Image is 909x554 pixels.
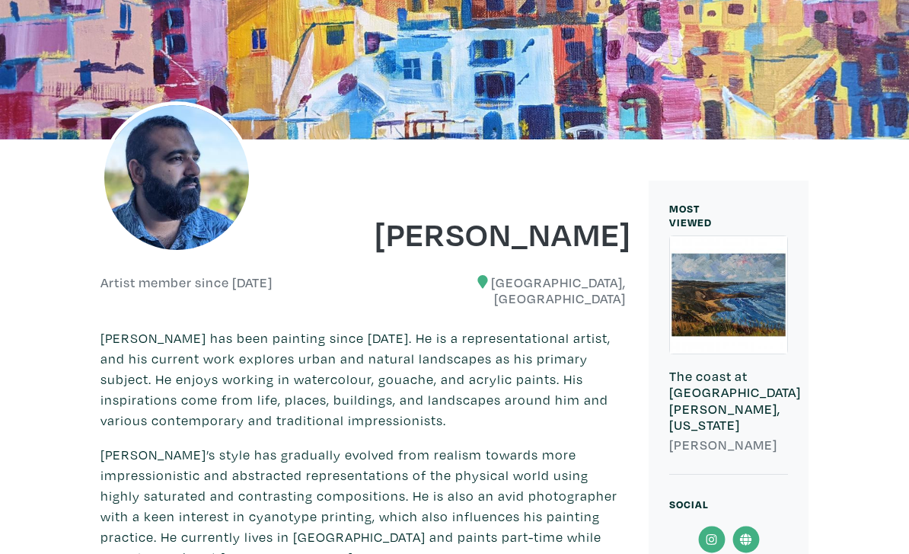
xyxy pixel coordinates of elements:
[100,328,626,431] p: [PERSON_NAME] has been painting since [DATE]. He is a representational artist, and his current wo...
[669,236,788,476] a: The coast at [GEOGRAPHIC_DATA][PERSON_NAME], [US_STATE] [PERSON_NAME]
[375,213,626,255] h1: [PERSON_NAME]
[669,498,709,512] small: Social
[375,275,626,308] h6: [GEOGRAPHIC_DATA], [GEOGRAPHIC_DATA]
[669,437,788,454] h6: [PERSON_NAME]
[100,102,253,255] img: phpThumb.php
[669,202,712,230] small: MOST VIEWED
[669,369,788,434] h6: The coast at [GEOGRAPHIC_DATA][PERSON_NAME], [US_STATE]
[100,275,273,292] h6: Artist member since [DATE]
